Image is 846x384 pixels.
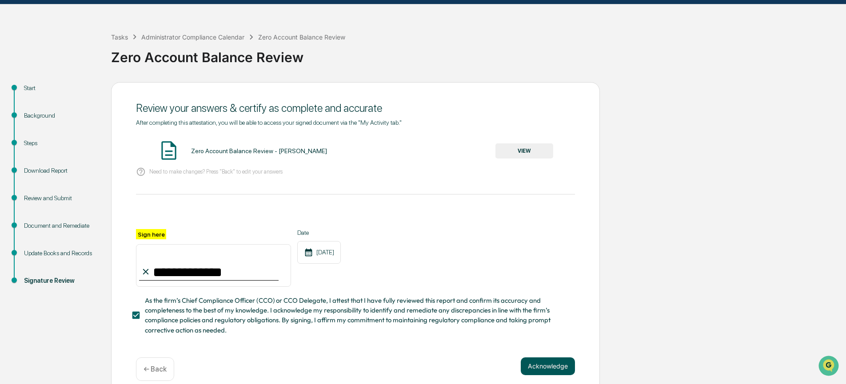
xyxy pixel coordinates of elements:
button: Start new chat [151,71,162,81]
div: Document and Remediate [24,221,97,230]
p: How can we help? [9,19,162,33]
div: Signature Review [24,276,97,285]
div: Administrator Compliance Calendar [141,33,244,41]
div: Start new chat [30,68,146,77]
span: Preclearance [18,112,57,121]
p: Need to make changes? Press "Back" to edit your answers [149,168,283,175]
img: 1746055101610-c473b297-6a78-478c-a979-82029cc54cd1 [9,68,25,84]
span: As the firm’s Chief Compliance Officer (CCO) or CCO Delegate, I attest that I have fully reviewed... [145,296,568,335]
div: Tasks [111,33,128,41]
a: Powered byPylon [63,150,108,157]
img: Document Icon [158,139,180,162]
div: We're available if you need us! [30,77,112,84]
div: Review your answers & certify as complete and accurate [136,102,575,115]
div: 🔎 [9,130,16,137]
label: Date [297,229,341,236]
div: Steps [24,139,97,148]
div: Download Report [24,166,97,175]
div: Update Books and Records [24,249,97,258]
div: [DATE] [297,241,341,264]
span: Attestations [73,112,110,121]
div: Zero Account Balance Review - [PERSON_NAME] [191,147,327,154]
div: Start [24,83,97,93]
button: VIEW [495,143,553,158]
div: 🖐️ [9,113,16,120]
div: Zero Account Balance Review [258,33,345,41]
a: 🗄️Attestations [61,108,114,124]
span: Pylon [88,150,108,157]
div: Background [24,111,97,120]
iframe: Open customer support [818,355,842,379]
a: 🖐️Preclearance [5,108,61,124]
span: Data Lookup [18,129,56,138]
div: Zero Account Balance Review [111,42,842,65]
div: 🗄️ [64,113,72,120]
span: After completing this attestation, you will be able to access your signed document via the "My Ac... [136,119,402,126]
div: Review and Submit [24,194,97,203]
button: Acknowledge [521,357,575,375]
a: 🔎Data Lookup [5,125,60,141]
p: ← Back [144,365,167,373]
label: Sign here [136,229,166,239]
